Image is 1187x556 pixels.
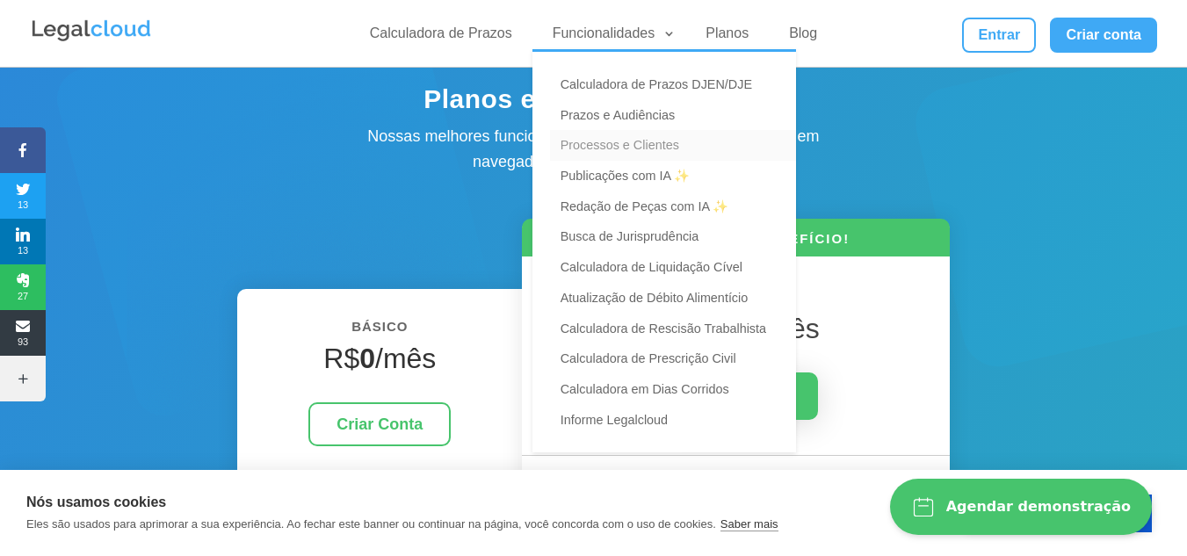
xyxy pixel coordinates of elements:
a: Funcionalidades [542,25,677,50]
a: Calculadora em Dias Corridos [550,374,796,405]
a: Atualização de Débito Alimentício [550,283,796,314]
a: Redação de Peças com IA ✨ [550,191,796,222]
strong: Nós usamos cookies [26,495,166,509]
a: Prazos e Audiências [550,100,796,131]
a: Publicações com IA ✨ [550,161,796,191]
a: Calculadora de Liquidação Cível [550,252,796,283]
a: Entrar [962,18,1036,53]
img: Legalcloud Logo [30,18,153,44]
h6: MELHOR CUSTO-BENEFÍCIO! [522,229,949,256]
a: Informe Legalcloud [550,405,796,436]
a: Criar Conta [308,402,451,447]
a: Saber mais [720,517,778,531]
h4: Planos exclusivos da Web [286,83,901,124]
a: Calculadora de Rescisão Trabalhista [550,314,796,344]
a: Blog [778,25,828,50]
a: Busca de Jurisprudência [550,221,796,252]
a: Calculadora de Prazos DJEN/DJE [550,69,796,100]
a: Criar conta [1050,18,1157,53]
h4: R$ /mês [264,342,496,384]
p: Eles são usados para aprimorar a sua experiência. Ao fechar este banner ou continuar na página, v... [26,517,716,531]
strong: 0 [359,343,375,374]
a: Processos e Clientes [550,130,796,161]
h6: BÁSICO [264,315,496,347]
a: Logo da Legalcloud [30,32,153,47]
a: Calculadora de Prazos [359,25,523,50]
div: Nossas melhores funcionalidades, para usar exclusivamente em navegadores Web no computador. [330,124,858,175]
a: Planos [695,25,759,50]
a: Calculadora de Prescrição Civil [550,343,796,374]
